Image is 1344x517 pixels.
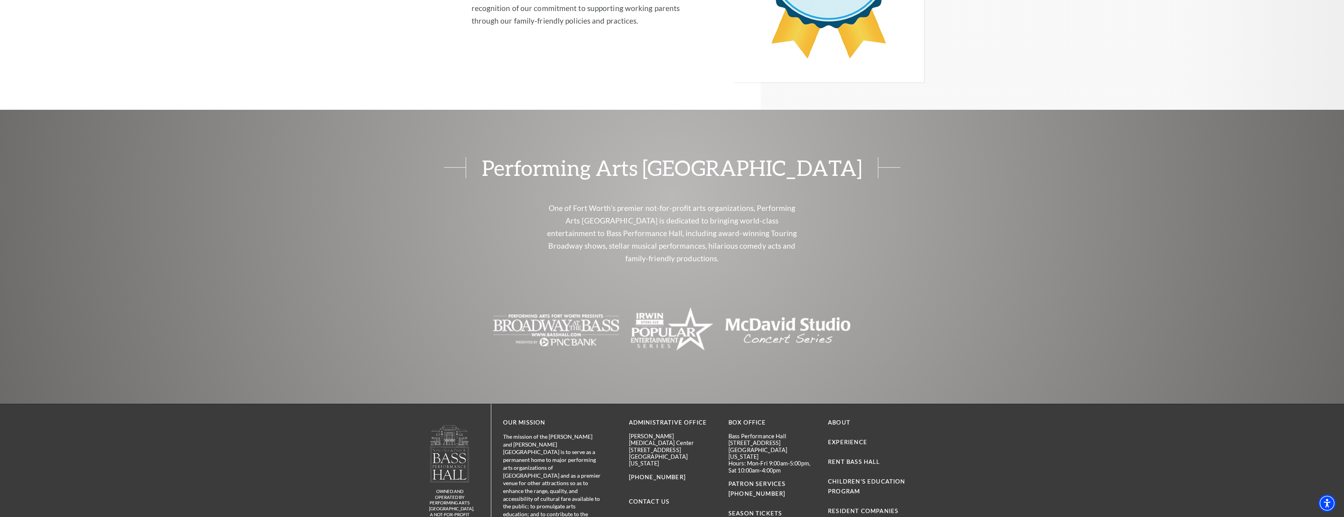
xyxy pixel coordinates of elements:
div: Accessibility Menu [1318,495,1336,512]
p: [STREET_ADDRESS] [728,439,816,446]
p: [PHONE_NUMBER] [629,473,717,482]
img: owned and operated by Performing Arts Fort Worth, A NOT-FOR-PROFIT 501(C)3 ORGANIZATION [430,425,470,482]
a: Contact Us [629,498,670,505]
img: Text logo for "McDavid Studio Concert Series" in a clean, modern font. [725,307,851,354]
p: Bass Performance Hall [728,433,816,439]
p: [PERSON_NAME][MEDICAL_DATA] Center [629,433,717,447]
p: [STREET_ADDRESS] [629,447,717,453]
a: About [828,419,850,426]
a: Resident Companies [828,508,898,514]
a: Rent Bass Hall [828,458,880,465]
a: Children's Education Program [828,478,905,495]
p: Hours: Mon-Fri 9:00am-5:00pm, Sat 10:00am-4:00pm [728,460,816,474]
p: OUR MISSION [503,418,601,428]
a: The image is blank or empty. - open in a new tab [493,325,619,334]
span: Performing Arts [GEOGRAPHIC_DATA] [466,157,878,178]
img: The image is completely blank with no visible content. [631,304,713,356]
p: [GEOGRAPHIC_DATA][US_STATE] [728,447,816,460]
img: The image is blank or empty. [493,307,619,354]
a: Experience [828,439,867,445]
a: Text logo for "McDavid Studio Concert Series" in a clean, modern font. - open in a new tab [725,325,851,334]
p: BOX OFFICE [728,418,816,428]
p: PATRON SERVICES [PHONE_NUMBER] [728,479,816,499]
p: Administrative Office [629,418,717,428]
p: [GEOGRAPHIC_DATA][US_STATE] [629,453,717,467]
p: One of Fort Worth’s premier not-for-profit arts organizations, Performing Arts [GEOGRAPHIC_DATA] ... [544,202,800,265]
a: The image is completely blank with no visible content. - open in a new tab [631,325,713,334]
